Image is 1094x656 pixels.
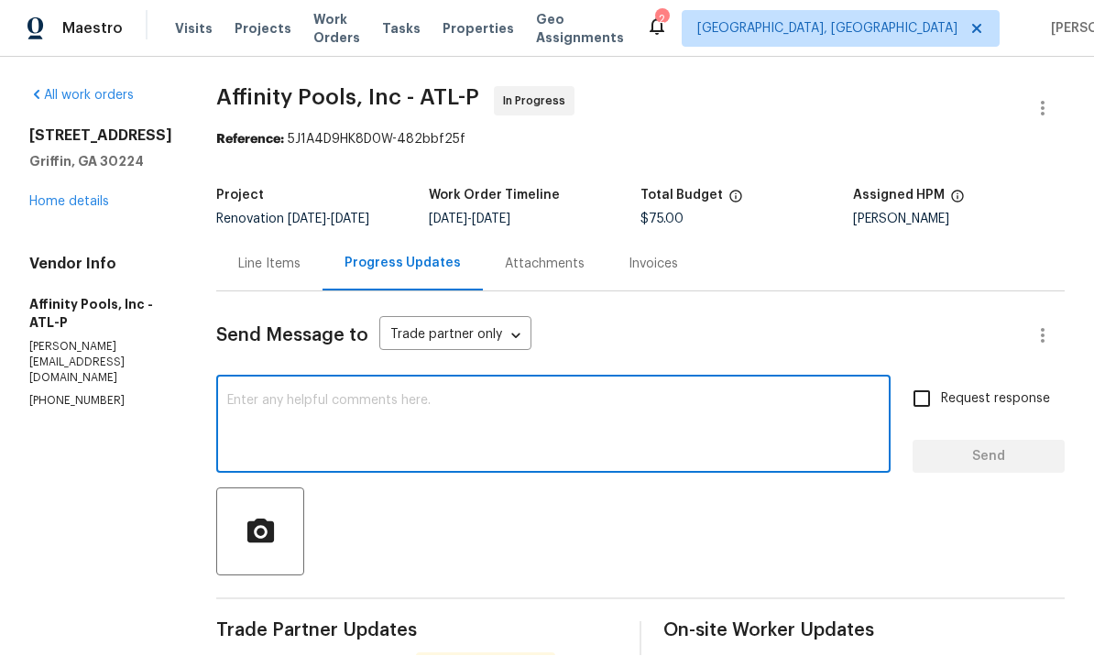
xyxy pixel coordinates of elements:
span: Maestro [62,20,123,38]
span: Request response [941,390,1050,410]
span: Visits [175,20,213,38]
span: The hpm assigned to this work order. [950,190,965,213]
span: Renovation [216,213,369,226]
h5: Griffin, GA 30224 [29,153,172,171]
div: Invoices [629,256,678,274]
h4: Vendor Info [29,256,172,274]
b: Reference: [216,134,284,147]
span: $75.00 [640,213,684,226]
a: All work orders [29,90,134,103]
span: Affinity Pools, Inc - ATL-P [216,87,479,109]
div: 2 [655,11,668,29]
h5: Total Budget [640,190,723,202]
span: In Progress [503,93,573,111]
span: Properties [443,20,514,38]
a: Home details [29,196,109,209]
span: [DATE] [288,213,326,226]
span: Tasks [382,23,421,36]
span: Send Message to [216,327,368,345]
div: [PERSON_NAME] [853,213,1066,226]
span: Projects [235,20,291,38]
div: Attachments [505,256,585,274]
span: [DATE] [429,213,467,226]
span: [DATE] [472,213,510,226]
span: - [288,213,369,226]
div: 5J1A4D9HK8D0W-482bbf25f [216,131,1065,149]
span: Work Orders [313,11,360,48]
p: [PERSON_NAME][EMAIL_ADDRESS][DOMAIN_NAME] [29,340,172,387]
span: Trade Partner Updates [216,622,618,640]
h5: Assigned HPM [853,190,945,202]
span: Geo Assignments [536,11,624,48]
span: [DATE] [331,213,369,226]
div: Trade partner only [379,322,531,352]
div: Progress Updates [345,255,461,273]
p: [PHONE_NUMBER] [29,394,172,410]
div: Line Items [238,256,301,274]
h5: Work Order Timeline [429,190,560,202]
span: - [429,213,510,226]
h5: Affinity Pools, Inc - ATL-P [29,296,172,333]
span: On-site Worker Updates [663,622,1065,640]
span: The total cost of line items that have been proposed by Opendoor. This sum includes line items th... [728,190,743,213]
h2: [STREET_ADDRESS] [29,127,172,146]
span: [GEOGRAPHIC_DATA], [GEOGRAPHIC_DATA] [697,20,957,38]
h5: Project [216,190,264,202]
